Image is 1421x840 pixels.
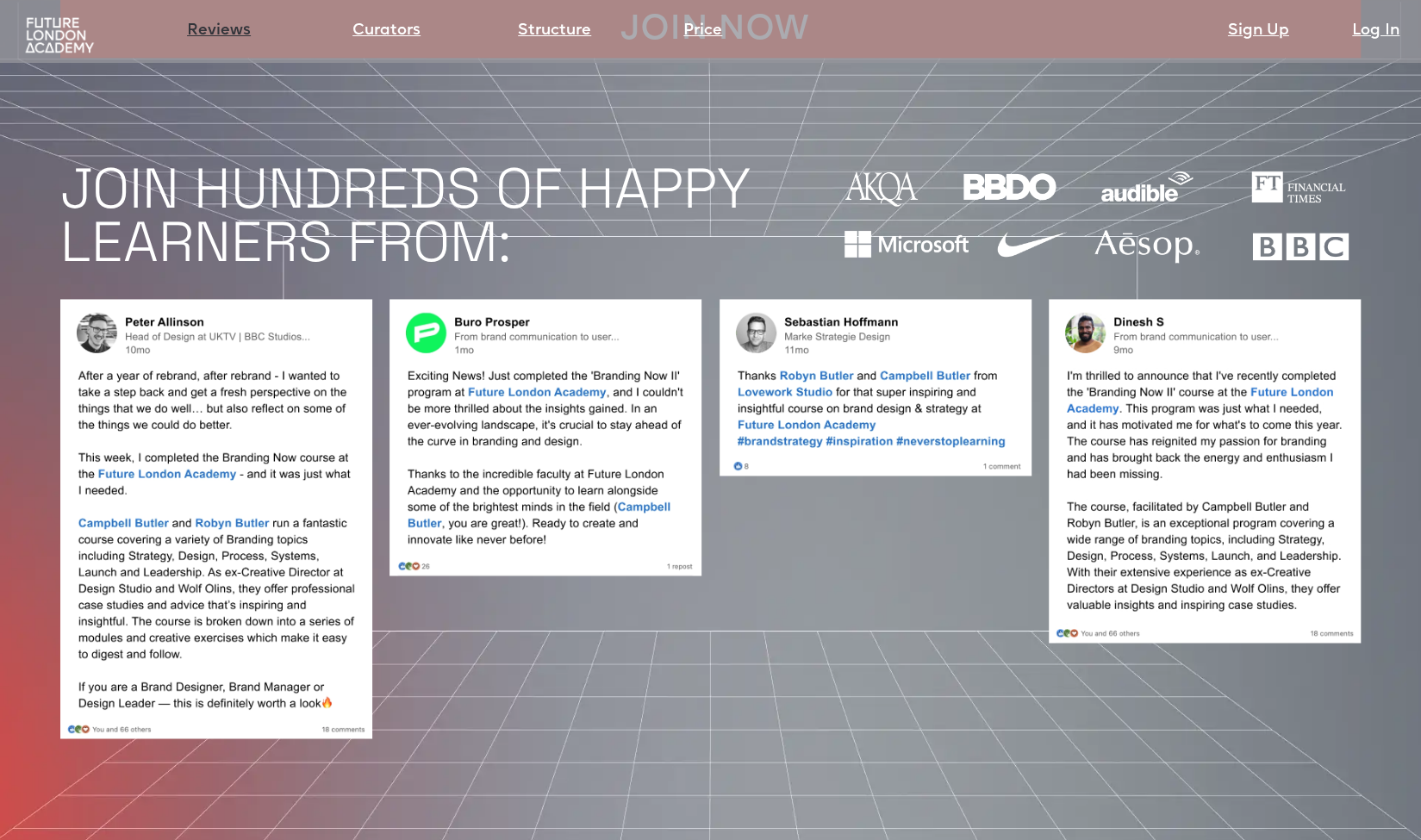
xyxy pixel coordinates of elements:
[60,162,777,269] h1: JOIN HUNDREDS OF HAPPY LEARNERS FROM:
[1228,19,1289,43] a: Sign Up
[352,19,421,43] a: Curators
[1352,19,1399,43] a: Log In
[683,19,722,43] a: Price
[187,19,251,43] a: Reviews
[518,19,591,43] a: Structure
